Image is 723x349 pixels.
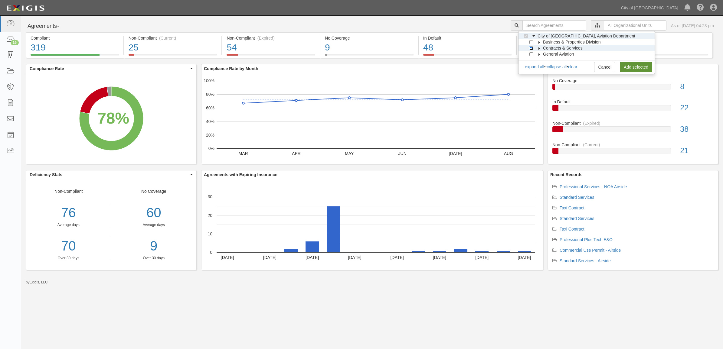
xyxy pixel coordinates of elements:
[568,64,577,69] a: clear
[31,41,119,54] div: 319
[210,250,212,255] text: 0
[475,255,489,260] text: [DATE]
[560,227,584,231] a: Taxi Contract
[583,120,600,126] div: (Expired)
[548,120,718,126] div: Non-Compliant
[676,145,718,156] div: 21
[227,35,315,41] div: Non-Compliant (Expired)
[433,255,446,260] text: [DATE]
[129,41,217,54] div: 25
[159,35,176,41] div: (Current)
[97,107,129,129] div: 78%
[26,54,123,59] a: Compliant319
[419,54,516,59] a: In Default48
[594,62,615,72] a: Cancel
[543,40,601,44] span: Business & Properties Division
[697,4,704,11] i: Help Center - Complianz
[239,151,248,156] text: MAR
[615,54,713,59] a: Pending Review11
[552,99,714,120] a: In Default22
[26,73,196,164] svg: A chart.
[206,92,214,97] text: 80%
[116,256,192,261] div: Over 30 days
[26,222,111,228] div: Average days
[263,255,276,260] text: [DATE]
[525,64,544,69] a: expand all
[292,151,301,156] text: APR
[227,41,315,54] div: 54
[676,81,718,92] div: 8
[206,105,214,110] text: 60%
[620,41,708,54] div: 11
[552,78,714,99] a: No Coverage8
[26,203,111,222] div: 76
[257,35,275,41] div: (Expired)
[620,62,652,72] a: Add selected
[618,2,681,14] a: City of [GEOGRAPHIC_DATA]
[208,213,212,218] text: 20
[11,40,19,45] div: 16
[560,205,584,210] a: Taxi Contract
[538,34,635,38] span: City of [GEOGRAPHIC_DATA], Aviation Department
[26,64,196,73] button: Compliance Rate
[548,78,718,84] div: No Coverage
[671,23,714,29] div: As of [DATE] 04:23 pm
[522,20,586,31] input: Search Agreements
[620,35,708,41] div: Pending Review
[560,258,611,263] a: Standard Services - Airside
[398,151,407,156] text: JUN
[204,66,258,71] b: Compliance Rate by Month
[30,280,48,284] a: Exigis, LLC
[560,195,594,200] a: Standard Services
[345,151,354,156] text: MAY
[550,172,583,177] b: Recent Records
[525,64,577,70] div: • •
[124,54,222,59] a: Non-Compliant(Current)25
[543,46,583,50] span: Contracts & Services
[449,151,462,156] text: [DATE]
[129,35,217,41] div: Non-Compliant (Current)
[517,54,614,59] a: Expiring Insurance45
[31,35,119,41] div: Compliant
[204,78,214,83] text: 100%
[676,124,718,135] div: 38
[676,102,718,113] div: 22
[320,54,418,59] a: No Coverage9
[325,35,414,41] div: No Coverage
[583,142,600,148] div: (Current)
[546,64,567,69] a: collapse all
[208,146,214,151] text: 0%
[348,255,361,260] text: [DATE]
[325,41,414,54] div: 9
[548,142,718,148] div: Non-Compliant
[543,52,574,57] span: General Aviation
[5,3,46,14] img: logo-5460c22ac91f19d4615b14bd174203de0afe785f0fc80cf4dbbc73dc1793850b.png
[26,170,196,179] button: Deficiency Stats
[560,248,621,253] a: Commercial Use Permit - Airside
[26,256,111,261] div: Over 30 days
[391,255,404,260] text: [DATE]
[518,255,531,260] text: [DATE]
[222,54,320,59] a: Non-Compliant(Expired)54
[206,132,214,137] text: 20%
[208,231,212,236] text: 10
[204,172,277,177] b: Agreements with Expiring Insurance
[26,188,111,261] div: Non-Compliant
[423,41,512,54] div: 48
[30,172,189,178] span: Deficiency Stats
[306,255,319,260] text: [DATE]
[560,237,613,242] a: Professional Plus Tech E&O
[201,179,543,270] svg: A chart.
[552,142,714,159] a: Non-Compliant(Current)21
[201,73,543,164] svg: A chart.
[116,237,192,256] a: 9
[560,184,627,189] a: Professional Services - NOA Airside
[26,237,111,256] a: 70
[504,151,513,156] text: AUG
[560,216,594,221] a: Standard Services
